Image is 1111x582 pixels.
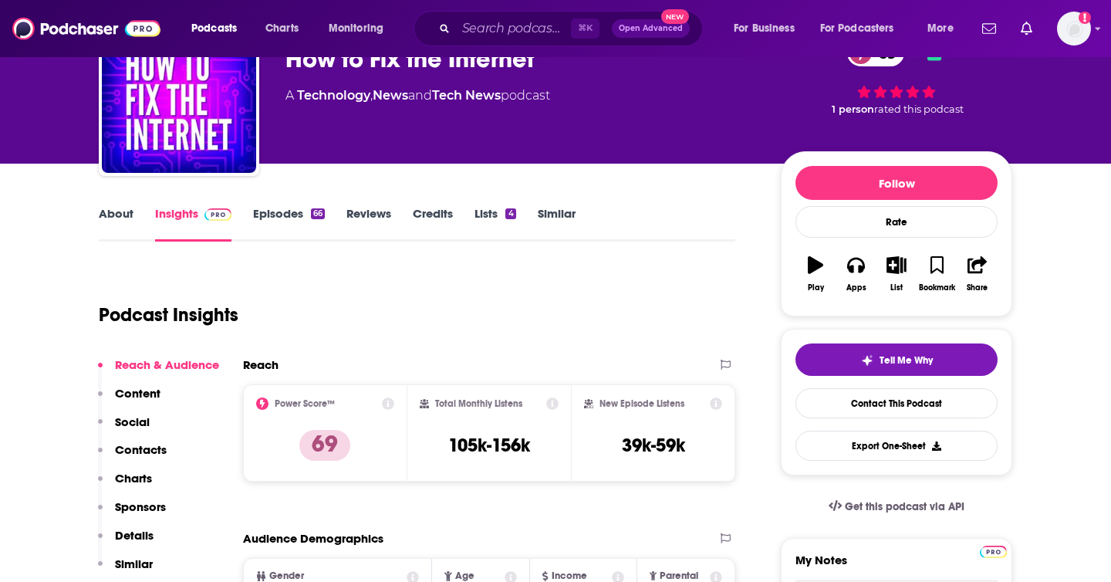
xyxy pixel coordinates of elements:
span: Podcasts [191,18,237,39]
button: Play [795,246,836,302]
button: open menu [723,16,814,41]
p: Sponsors [115,499,166,514]
p: Charts [115,471,152,486]
img: Podchaser - Follow, Share and Rate Podcasts [12,14,160,43]
img: tell me why sparkle [861,354,873,367]
a: Lists4 [474,206,515,242]
a: InsightsPodchaser Pro [155,206,231,242]
a: Charts [255,16,308,41]
h2: Audience Demographics [243,531,383,546]
button: open menu [810,16,917,41]
button: Content [98,386,160,415]
button: tell me why sparkleTell Me Why [795,343,998,376]
span: Logged in as heidiv [1057,12,1091,46]
span: and [408,88,432,103]
p: Content [115,386,160,401]
button: Follow [795,166,998,200]
h2: New Episode Listens [599,398,684,409]
span: New [661,9,689,24]
h2: Total Monthly Listens [435,398,522,409]
div: List [890,283,903,293]
span: For Business [734,18,795,39]
img: Podchaser Pro [980,546,1007,558]
a: Tech News [432,88,501,103]
p: Reach & Audience [115,357,219,372]
div: Share [967,283,988,293]
span: Income [552,571,587,581]
span: 1 person [832,103,874,115]
a: Contact This Podcast [795,388,998,418]
a: Reviews [346,206,391,242]
div: A podcast [285,86,550,105]
div: 4 [505,208,515,219]
h3: 39k-59k [622,434,685,457]
button: open menu [318,16,404,41]
div: 66 [311,208,325,219]
a: News [373,88,408,103]
img: Podchaser Pro [204,208,231,221]
button: List [876,246,917,302]
button: Contacts [98,442,167,471]
span: Open Advanced [619,25,683,32]
button: Social [98,415,150,443]
p: Social [115,415,150,429]
h1: Podcast Insights [99,303,238,327]
a: Episodes66 [253,206,325,242]
button: Export One-Sheet [795,431,998,461]
button: Details [98,528,154,557]
label: My Notes [795,553,998,580]
h3: 105k-156k [448,434,530,457]
span: Get this podcast via API [845,500,964,513]
a: About [99,206,133,242]
button: Apps [836,246,876,302]
button: Share [957,246,998,302]
span: More [927,18,954,39]
h2: Reach [243,357,279,372]
button: Bookmark [917,246,957,302]
span: , [370,88,373,103]
span: ⌘ K [571,19,599,39]
span: Gender [269,571,304,581]
div: Rate [795,206,998,238]
h2: Power Score™ [275,398,335,409]
span: rated this podcast [874,103,964,115]
button: Charts [98,471,152,499]
div: Play [808,283,824,293]
span: Age [455,571,474,581]
p: Similar [115,557,153,571]
input: Search podcasts, credits, & more... [456,16,571,41]
a: Get this podcast via API [816,488,977,526]
img: User Profile [1057,12,1091,46]
div: Search podcasts, credits, & more... [428,11,718,46]
button: open menu [181,16,257,41]
a: Credits [413,206,453,242]
button: Open AdvancedNew [612,19,690,38]
a: Show notifications dropdown [1015,15,1038,42]
a: Show notifications dropdown [976,15,1002,42]
span: Monitoring [329,18,383,39]
img: How to Fix the Internet [102,19,256,173]
div: Bookmark [919,283,955,293]
div: 69 1 personrated this podcast [781,29,1012,125]
button: Sponsors [98,499,166,528]
p: Contacts [115,442,167,457]
a: Pro website [980,543,1007,558]
a: Technology [297,88,370,103]
span: Tell Me Why [880,354,933,367]
span: Charts [265,18,299,39]
div: Apps [846,283,866,293]
svg: Add a profile image [1079,12,1091,24]
p: Details [115,528,154,543]
span: For Podcasters [820,18,894,39]
button: Reach & Audience [98,357,219,386]
button: open menu [917,16,973,41]
p: 69 [299,430,350,461]
a: Similar [538,206,576,242]
button: Show profile menu [1057,12,1091,46]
